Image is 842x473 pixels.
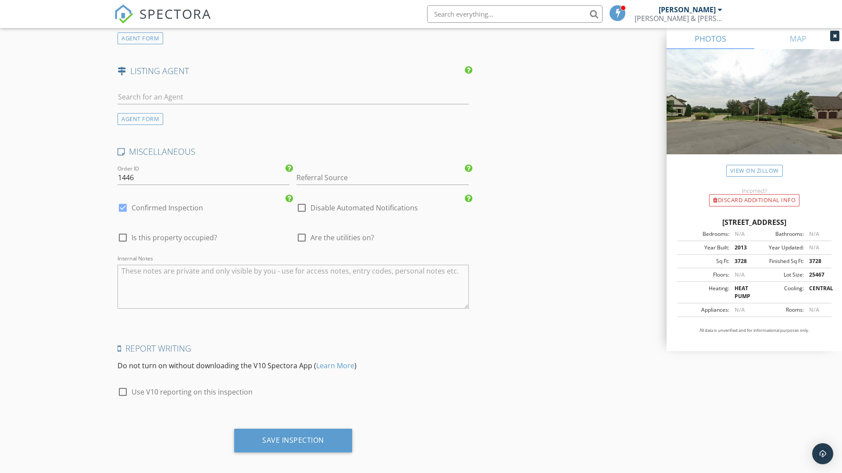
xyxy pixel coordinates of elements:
div: AGENT FORM [118,32,163,44]
span: N/A [735,230,745,238]
img: streetview [667,49,842,175]
div: Bedrooms: [680,230,729,238]
span: N/A [809,230,819,238]
input: Search for an Agent [118,90,469,104]
label: Disable Automated Notifications [310,203,418,212]
div: Sq Ft: [680,257,729,265]
span: Is this property occupied? [132,233,217,242]
a: View on Zillow [726,165,783,177]
div: 3728 [729,257,754,265]
span: N/A [735,271,745,278]
div: Rooms: [754,306,804,314]
span: N/A [809,306,819,313]
div: AGENT FORM [118,113,163,125]
div: 3728 [804,257,829,265]
span: N/A [735,306,745,313]
a: SPECTORA [114,12,211,30]
div: Bathrooms: [754,230,804,238]
label: Use V10 reporting on this inspection [132,388,253,396]
div: [STREET_ADDRESS] [677,217,831,228]
a: PHOTOS [667,28,754,49]
div: Finished Sq Ft: [754,257,804,265]
div: Year Updated: [754,244,804,252]
textarea: Internal Notes [118,265,469,309]
div: Appliances: [680,306,729,314]
p: Do not turn on without downloading the V10 Spectora App ( ) [118,360,469,371]
div: Save Inspection [262,436,324,445]
div: Open Intercom Messenger [812,443,833,464]
div: [PERSON_NAME] [659,5,716,14]
div: Year Built: [680,244,729,252]
p: All data is unverified and for informational purposes only. [677,327,831,334]
div: HEAT PUMP [729,285,754,300]
input: Search everything... [427,5,603,23]
input: Referral Source [296,171,468,185]
a: MAP [754,28,842,49]
h4: LISTING AGENT [118,65,469,77]
div: CENTRAL [804,285,829,300]
span: SPECTORA [139,4,211,23]
div: Discard Additional info [709,194,799,206]
div: Lot Size: [754,271,804,279]
img: The Best Home Inspection Software - Spectora [114,4,133,24]
span: N/A [809,244,819,251]
div: 2013 [729,244,754,252]
a: Learn More [316,361,354,370]
h4: MISCELLANEOUS [118,146,469,157]
div: Floors: [680,271,729,279]
div: Incorrect? [667,187,842,194]
div: Smith & Smith Home Inspections [635,14,722,23]
h4: Report Writing [118,343,469,354]
span: Are the utilities on? [310,233,374,242]
div: Cooling: [754,285,804,300]
div: Heating: [680,285,729,300]
label: Confirmed Inspection [132,203,203,212]
div: 25467 [804,271,829,279]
